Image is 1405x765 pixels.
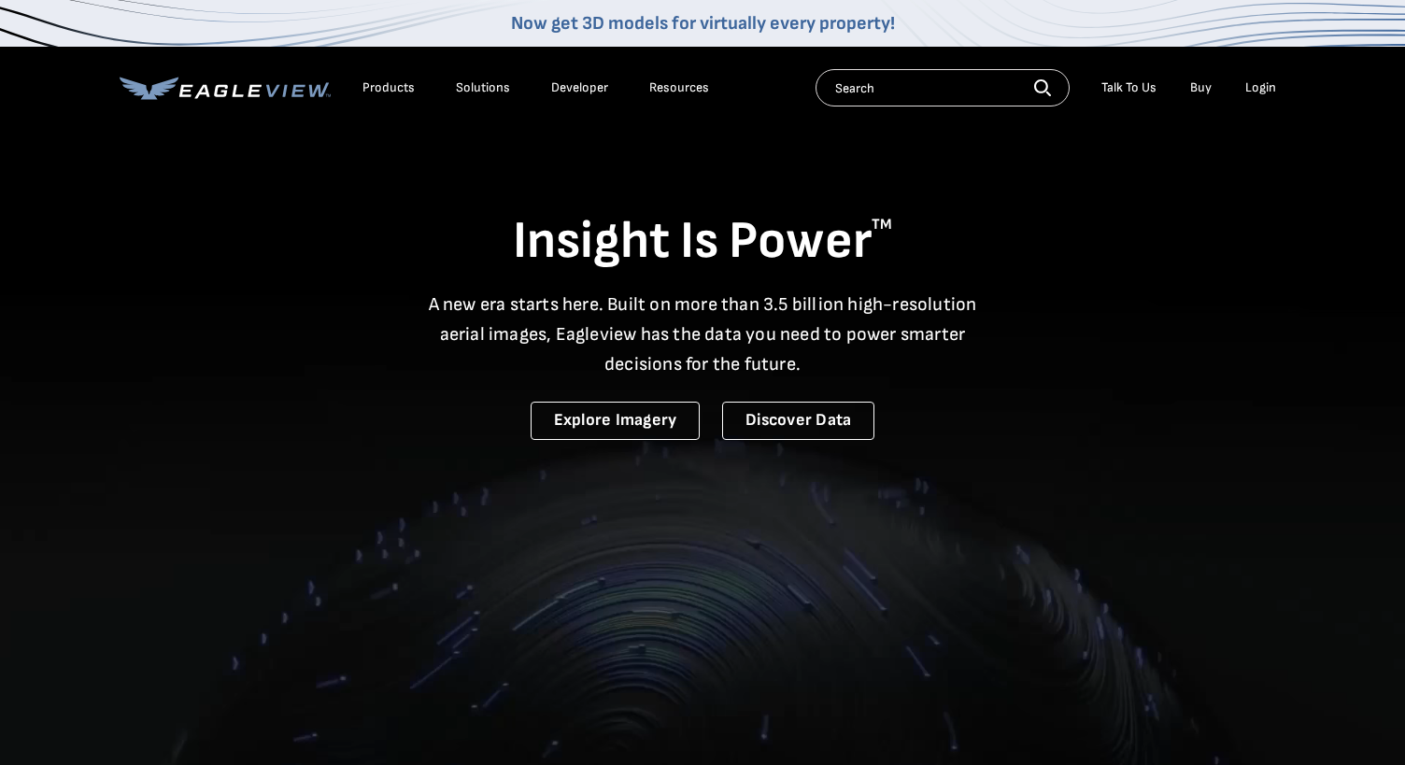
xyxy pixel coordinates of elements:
[1245,79,1276,96] div: Login
[722,402,874,440] a: Discover Data
[531,402,701,440] a: Explore Imagery
[511,12,895,35] a: Now get 3D models for virtually every property!
[362,79,415,96] div: Products
[1101,79,1157,96] div: Talk To Us
[551,79,608,96] a: Developer
[649,79,709,96] div: Resources
[872,216,892,234] sup: TM
[456,79,510,96] div: Solutions
[417,290,988,379] p: A new era starts here. Built on more than 3.5 billion high-resolution aerial images, Eagleview ha...
[1190,79,1212,96] a: Buy
[816,69,1070,106] input: Search
[120,209,1285,275] h1: Insight Is Power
